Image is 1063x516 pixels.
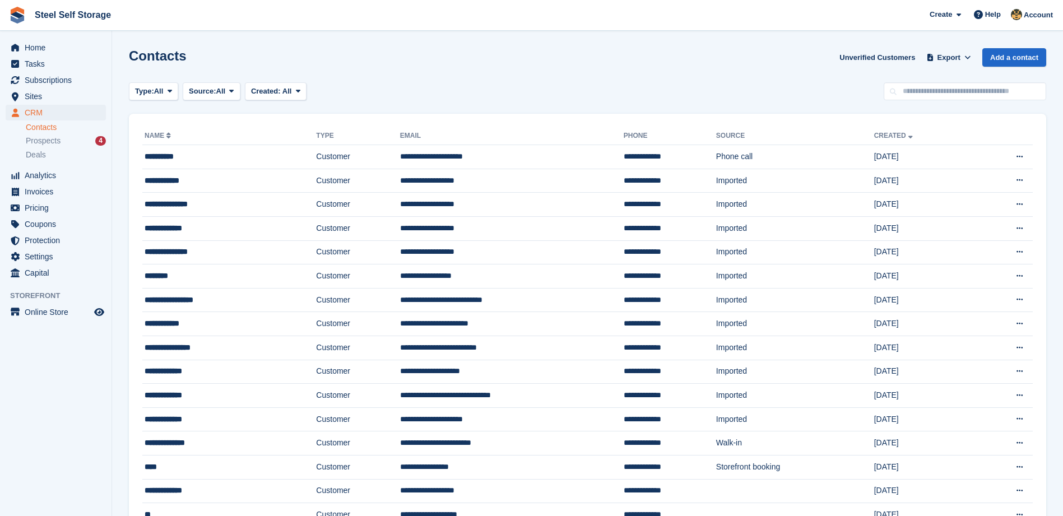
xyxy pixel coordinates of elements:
td: [DATE] [874,407,975,431]
td: Imported [716,407,874,431]
span: Capital [25,265,92,281]
td: Customer [316,431,400,455]
a: menu [6,200,106,216]
button: Source: All [183,82,240,101]
span: Coupons [25,216,92,232]
td: Customer [316,312,400,336]
a: Preview store [92,305,106,319]
span: Export [937,52,960,63]
a: Deals [26,149,106,161]
span: Protection [25,233,92,248]
a: menu [6,40,106,55]
button: Created: All [245,82,307,101]
span: Storefront [10,290,112,301]
a: menu [6,265,106,281]
span: Type: [135,86,154,97]
a: menu [6,249,106,264]
a: Created [874,132,915,140]
td: [DATE] [874,240,975,264]
td: Imported [716,264,874,289]
img: James Steel [1011,9,1022,20]
a: Contacts [26,122,106,133]
span: Pricing [25,200,92,216]
span: Created: [251,87,281,95]
span: Create [930,9,952,20]
span: All [154,86,164,97]
th: Email [400,127,624,145]
span: Subscriptions [25,72,92,88]
td: Imported [716,360,874,384]
th: Phone [624,127,716,145]
a: menu [6,72,106,88]
td: Storefront booking [716,455,874,479]
a: Unverified Customers [835,48,920,67]
td: [DATE] [874,431,975,455]
span: Account [1024,10,1053,21]
td: Phone call [716,145,874,169]
th: Type [316,127,400,145]
td: [DATE] [874,455,975,479]
a: menu [6,89,106,104]
td: [DATE] [874,193,975,217]
td: Customer [316,455,400,479]
td: Imported [716,193,874,217]
span: Analytics [25,168,92,183]
td: [DATE] [874,479,975,503]
a: Prospects 4 [26,135,106,147]
span: Online Store [25,304,92,320]
td: [DATE] [874,384,975,408]
img: stora-icon-8386f47178a22dfd0bd8f6a31ec36ba5ce8667c1dd55bd0f319d3a0aa187defe.svg [9,7,26,24]
td: Imported [716,216,874,240]
a: Steel Self Storage [30,6,115,24]
td: Customer [316,384,400,408]
td: [DATE] [874,264,975,289]
a: menu [6,105,106,120]
span: Help [985,9,1001,20]
td: Imported [716,169,874,193]
td: Customer [316,169,400,193]
td: Walk-in [716,431,874,455]
td: Customer [316,264,400,289]
td: [DATE] [874,216,975,240]
span: All [282,87,292,95]
span: Sites [25,89,92,104]
span: Home [25,40,92,55]
span: Deals [26,150,46,160]
h1: Contacts [129,48,187,63]
td: Customer [316,479,400,503]
a: menu [6,184,106,199]
span: All [216,86,226,97]
span: Prospects [26,136,61,146]
a: menu [6,216,106,232]
th: Source [716,127,874,145]
a: menu [6,56,106,72]
td: Imported [716,336,874,360]
td: Customer [316,240,400,264]
td: Imported [716,288,874,312]
span: Settings [25,249,92,264]
td: Customer [316,360,400,384]
a: Name [145,132,173,140]
td: [DATE] [874,360,975,384]
td: Customer [316,216,400,240]
td: Customer [316,407,400,431]
button: Export [924,48,973,67]
td: Imported [716,312,874,336]
span: Tasks [25,56,92,72]
td: Customer [316,288,400,312]
span: Source: [189,86,216,97]
td: [DATE] [874,169,975,193]
a: menu [6,168,106,183]
a: Add a contact [982,48,1046,67]
td: Imported [716,384,874,408]
button: Type: All [129,82,178,101]
div: 4 [95,136,106,146]
span: CRM [25,105,92,120]
td: [DATE] [874,312,975,336]
td: Customer [316,145,400,169]
span: Invoices [25,184,92,199]
a: menu [6,304,106,320]
td: [DATE] [874,336,975,360]
td: [DATE] [874,288,975,312]
td: Customer [316,193,400,217]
